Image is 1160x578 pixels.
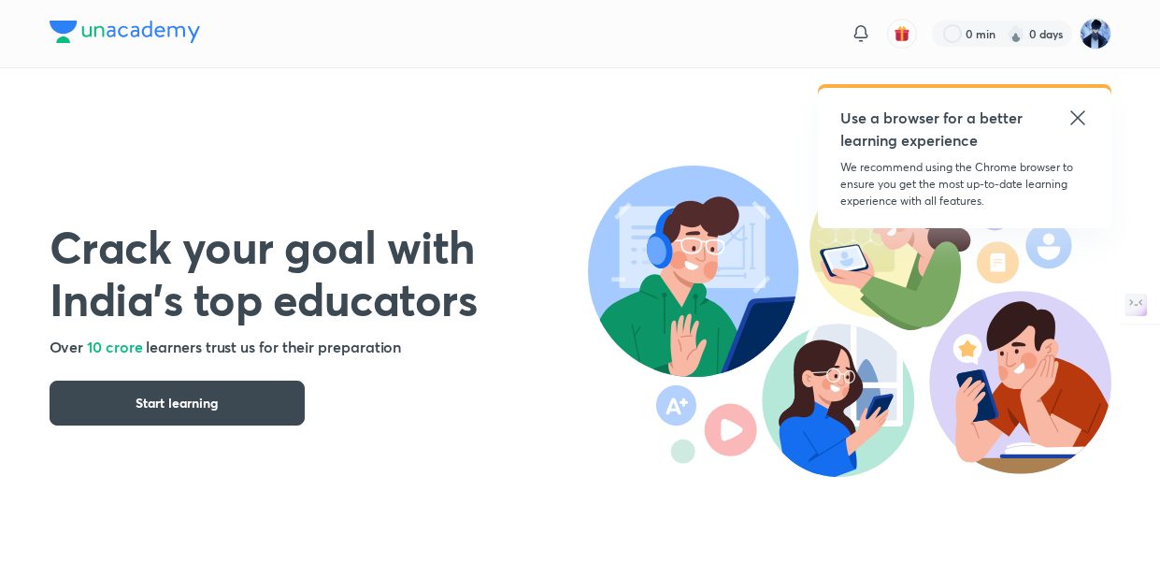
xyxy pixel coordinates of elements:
[136,394,218,412] span: Start learning
[50,381,305,426] button: Start learning
[887,19,917,49] button: avatar
[50,21,200,48] a: Company Logo
[1080,18,1111,50] img: Imran Hingora
[588,166,1111,477] img: header
[50,336,588,358] h5: Over learners trust us for their preparation
[50,21,200,43] img: Company Logo
[87,337,142,356] span: 10 crore
[840,107,1026,152] h5: Use a browser for a better learning experience
[894,25,910,42] img: avatar
[840,159,1089,210] p: We recommend using the Chrome browser to ensure you get the most up-to-date learning experience w...
[50,220,588,325] h1: Crack your goal with India’s top educators
[1007,24,1025,43] img: streak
